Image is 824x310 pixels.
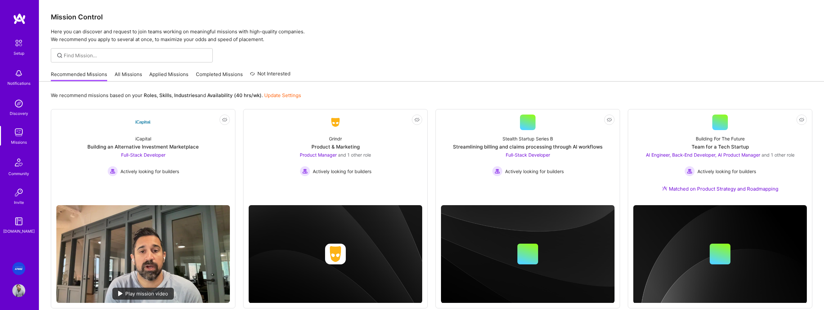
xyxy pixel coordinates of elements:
[56,205,230,303] img: No Mission
[135,115,151,130] img: Company Logo
[453,143,603,150] div: Streamlining billing and claims processing through AI workflows
[7,80,30,87] div: Notifications
[149,71,188,82] a: Applied Missions
[506,152,550,158] span: Full-Stack Developer
[338,152,371,158] span: and 1 other role
[12,126,25,139] img: teamwork
[11,284,27,297] a: User Avatar
[662,186,667,191] img: Ateam Purple Icon
[329,135,342,142] div: Grindr
[441,205,615,303] img: cover
[311,143,360,150] div: Product & Marketing
[118,291,123,296] img: play
[249,115,422,200] a: Company LogoGrindrProduct & MarketingProduct Manager and 1 other roleActively looking for builder...
[697,168,756,175] span: Actively looking for builders
[107,166,118,176] img: Actively looking for builders
[662,185,778,192] div: Matched on Product Strategy and Roadmapping
[51,71,107,82] a: Recommended Missions
[646,152,760,158] span: AI Engineer, Back-End Developer, AI Product Manager
[51,92,301,99] p: We recommend missions based on your , , and .
[300,152,337,158] span: Product Manager
[502,135,553,142] div: Stealth Startup Series B
[13,13,26,25] img: logo
[222,117,227,122] i: icon EyeClosed
[441,115,615,200] a: Stealth Startup Series BStreamlining billing and claims processing through AI workflowsFull-Stack...
[300,166,310,176] img: Actively looking for builders
[120,168,179,175] span: Actively looking for builders
[12,215,25,228] img: guide book
[12,36,26,50] img: setup
[264,92,301,98] a: Update Settings
[607,117,612,122] i: icon EyeClosed
[692,143,749,150] div: Team for a Tech Startup
[8,170,29,177] div: Community
[633,205,807,304] img: cover
[505,168,564,175] span: Actively looking for builders
[135,135,151,142] div: iCapital
[3,228,35,235] div: [DOMAIN_NAME]
[11,262,27,275] a: KPMG: UX for Valari
[250,70,290,82] a: Not Interested
[633,115,807,200] a: Building For The FutureTeam for a Tech StartupAI Engineer, Back-End Developer, AI Product Manager...
[51,13,812,21] h3: Mission Control
[112,288,174,300] div: Play mission video
[115,71,142,82] a: All Missions
[56,115,230,200] a: Company LogoiCapitalBuilding an Alternative Investment MarketplaceFull-Stack Developer Actively l...
[12,262,25,275] img: KPMG: UX for Valari
[207,92,262,98] b: Availability (40 hrs/wk)
[492,166,502,176] img: Actively looking for builders
[14,199,24,206] div: Invite
[328,116,343,128] img: Company Logo
[196,71,243,82] a: Completed Missions
[11,139,27,146] div: Missions
[51,28,812,43] p: Here you can discover and request to join teams working on meaningful missions with high-quality ...
[12,97,25,110] img: discovery
[14,50,24,57] div: Setup
[174,92,198,98] b: Industries
[159,92,172,98] b: Skills
[325,244,346,264] img: Company logo
[684,166,695,176] img: Actively looking for builders
[12,186,25,199] img: Invite
[144,92,157,98] b: Roles
[121,152,165,158] span: Full-Stack Developer
[762,152,795,158] span: and 1 other role
[414,117,420,122] i: icon EyeClosed
[696,135,745,142] div: Building For The Future
[87,143,199,150] div: Building an Alternative Investment Marketplace
[799,117,804,122] i: icon EyeClosed
[56,52,63,59] i: icon SearchGrey
[313,168,371,175] span: Actively looking for builders
[11,155,27,170] img: Community
[10,110,28,117] div: Discovery
[12,67,25,80] img: bell
[64,52,208,59] input: Find Mission...
[249,205,422,303] img: cover
[12,284,25,297] img: User Avatar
